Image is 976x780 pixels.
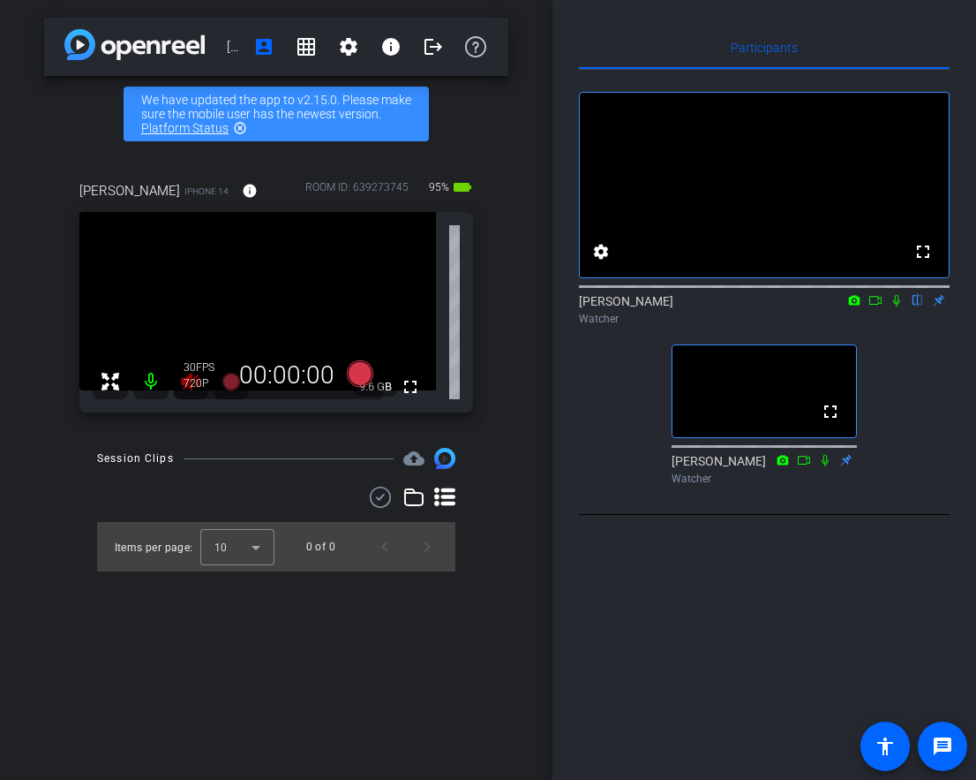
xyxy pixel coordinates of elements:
div: [PERSON_NAME] [672,452,857,487]
mat-icon: message [932,736,953,757]
mat-icon: logout [423,36,444,57]
mat-icon: battery_std [452,177,473,198]
img: app-logo [64,29,205,60]
mat-icon: highlight_off [233,121,247,135]
span: Destinations for your clips [403,448,424,469]
div: 720P [184,376,228,390]
span: iPhone 14 [184,185,229,198]
mat-icon: cloud_upload [403,448,424,469]
mat-icon: fullscreen [912,241,934,262]
span: FPS [196,361,214,374]
button: Next page [406,526,448,568]
mat-icon: fullscreen [400,376,421,398]
div: ROOM ID: 639273745 [305,179,409,205]
div: Watcher [672,471,857,487]
div: Items per page: [115,539,193,557]
div: 0 of 0 [306,538,335,556]
span: [PERSON_NAME] [227,29,243,64]
mat-icon: flip [907,292,928,307]
div: Session Clips [97,450,174,467]
mat-icon: account_box [253,36,274,57]
div: Watcher [579,311,950,327]
mat-icon: grid_on [296,36,317,57]
mat-icon: info [242,183,258,199]
mat-icon: settings [338,36,359,57]
mat-icon: settings [590,241,612,262]
span: Participants [731,42,798,54]
div: 00:00:00 [228,360,346,390]
img: Session clips [434,448,455,469]
a: Platform Status [141,121,229,135]
mat-icon: info [380,36,402,57]
div: [PERSON_NAME] [579,292,950,327]
mat-icon: accessibility [875,736,896,757]
span: [PERSON_NAME] [79,181,180,201]
button: Previous page [364,526,406,568]
div: 30 [184,360,228,375]
mat-icon: fullscreen [820,401,841,422]
span: 95% [426,173,452,201]
div: We have updated the app to v2.15.0. Please make sure the mobile user has the newest version. [124,87,429,141]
